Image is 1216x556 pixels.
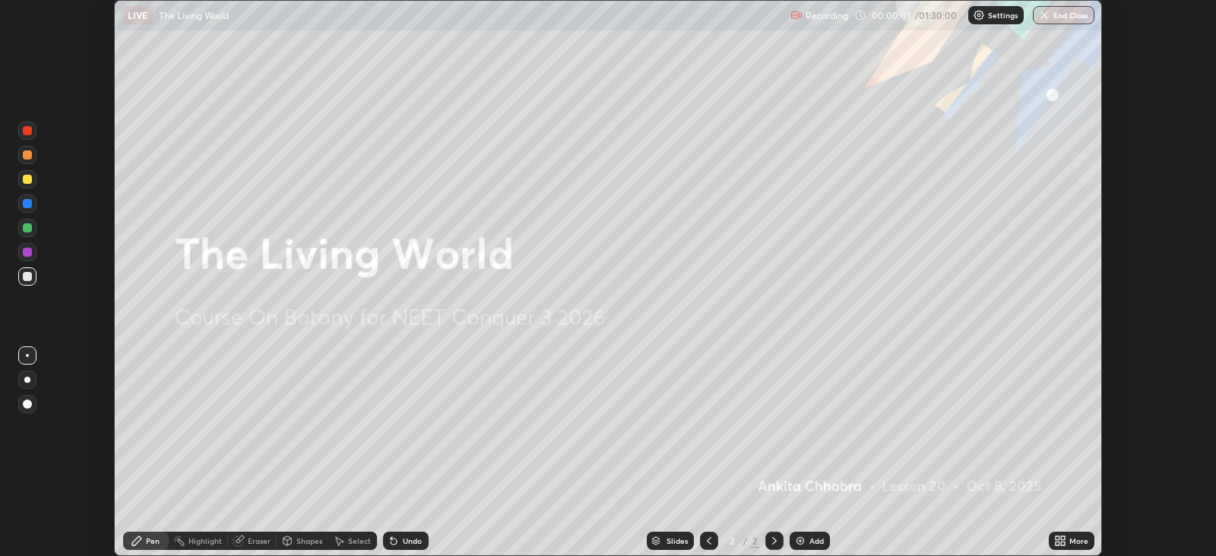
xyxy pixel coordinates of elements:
[146,537,160,545] div: Pen
[159,9,229,21] p: The Living World
[750,534,759,548] div: 2
[973,9,985,21] img: class-settings-icons
[128,9,148,21] p: LIVE
[667,537,688,545] div: Slides
[1069,537,1088,545] div: More
[188,537,222,545] div: Highlight
[790,9,803,21] img: recording.375f2c34.svg
[988,11,1018,19] p: Settings
[1033,6,1094,24] button: End Class
[296,537,322,545] div: Shapes
[794,535,806,547] img: add-slide-button
[743,536,747,545] div: /
[1038,9,1050,21] img: end-class-cross
[806,10,848,21] p: Recording
[809,537,824,545] div: Add
[248,537,271,545] div: Eraser
[724,536,739,545] div: 2
[348,537,371,545] div: Select
[403,537,422,545] div: Undo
